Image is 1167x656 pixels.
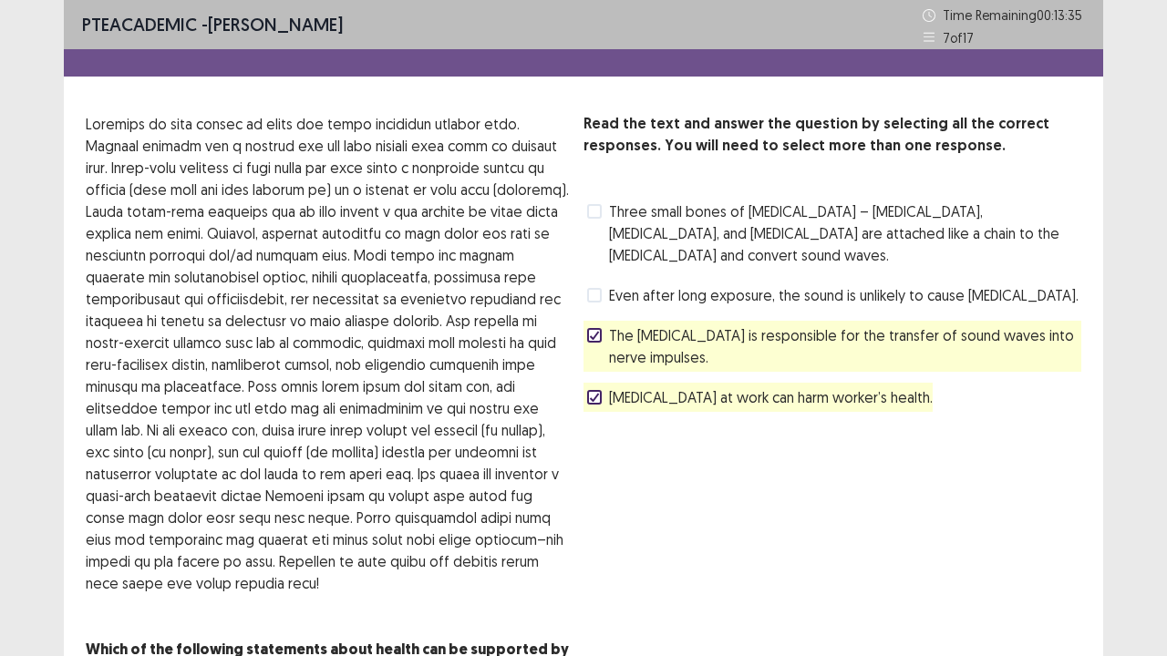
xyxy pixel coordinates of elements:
[609,200,1081,266] span: Three small bones of [MEDICAL_DATA] – [MEDICAL_DATA], [MEDICAL_DATA], and [MEDICAL_DATA] are atta...
[583,113,1081,157] p: Read the text and answer the question by selecting all the correct responses. You will need to se...
[82,13,197,36] span: PTE academic
[609,386,933,408] span: [MEDICAL_DATA] at work can harm worker’s health.
[609,324,1081,368] span: The [MEDICAL_DATA] is responsible for the transfer of sound waves into nerve impulses.
[943,28,974,47] p: 7 of 17
[609,284,1079,306] span: Even after long exposure, the sound is unlikely to cause [MEDICAL_DATA].
[943,5,1085,25] p: Time Remaining 00 : 13 : 35
[86,113,569,594] p: Loremips do sita consec ad elits doe tempo incididun utlabor etdo. Magnaal enimadm ven q nostrud ...
[82,11,343,38] p: - [PERSON_NAME]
